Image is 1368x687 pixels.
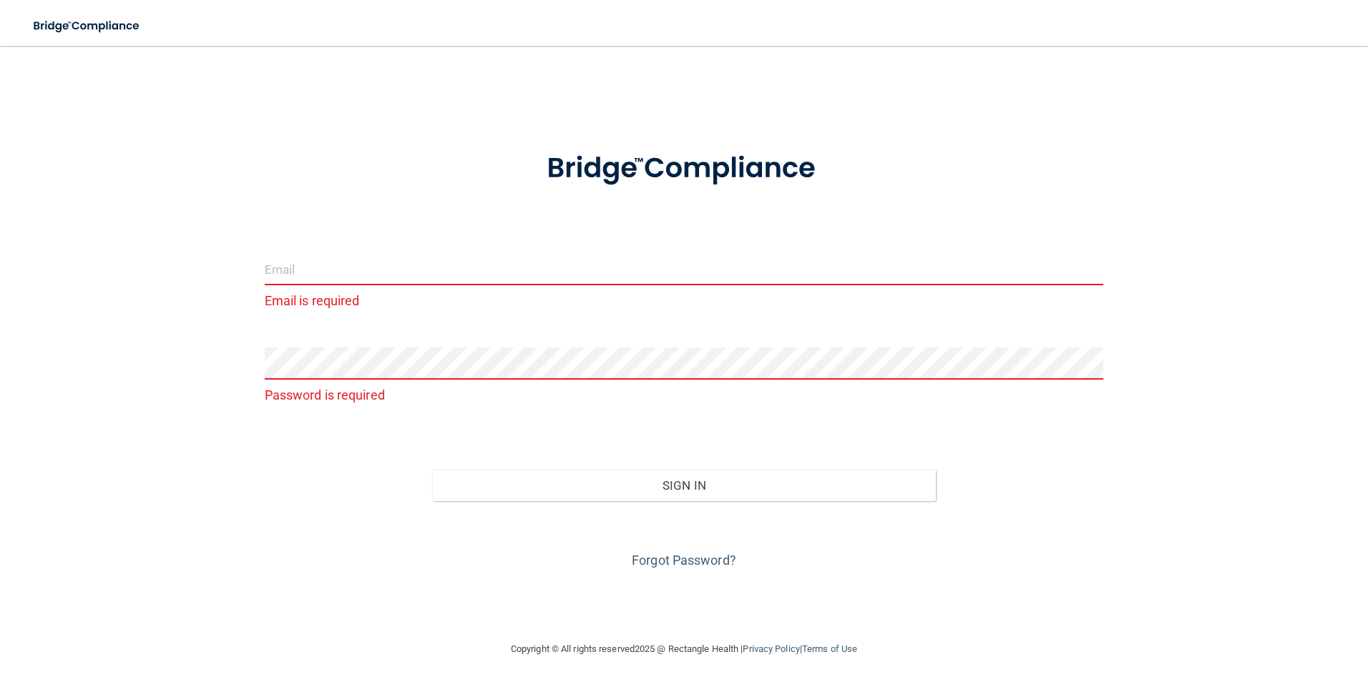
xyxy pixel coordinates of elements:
[265,289,1104,312] p: Email is required
[802,643,857,654] a: Terms of Use
[423,626,945,672] div: Copyright © All rights reserved 2025 @ Rectangle Health | |
[265,253,1104,285] input: Email
[265,383,1104,407] p: Password is required
[632,553,736,568] a: Forgot Password?
[517,132,851,206] img: bridge_compliance_login_screen.278c3ca4.svg
[432,470,936,501] button: Sign In
[743,643,799,654] a: Privacy Policy
[21,11,153,41] img: bridge_compliance_login_screen.278c3ca4.svg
